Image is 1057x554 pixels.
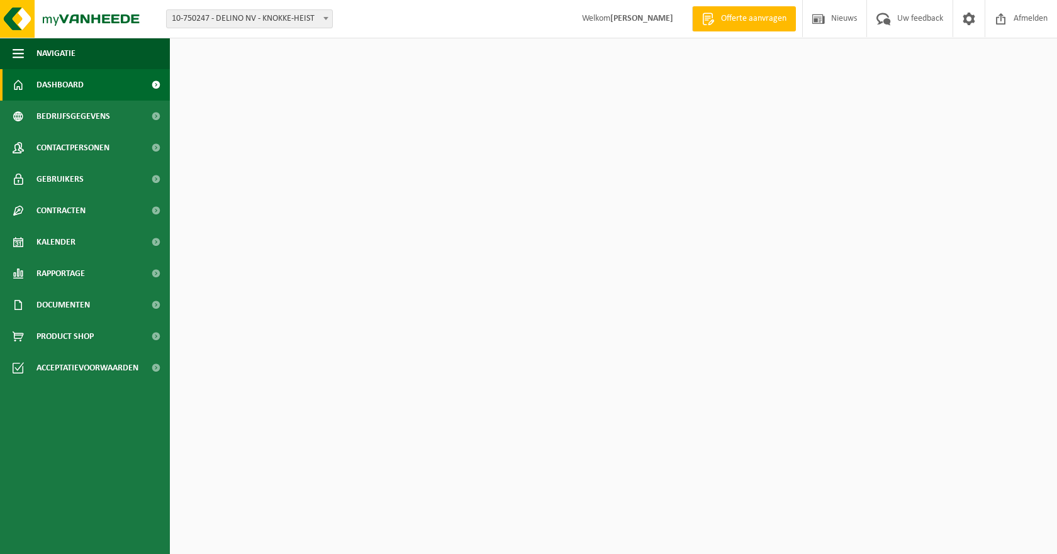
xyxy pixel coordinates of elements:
[36,195,86,226] span: Contracten
[36,163,84,195] span: Gebruikers
[36,226,75,258] span: Kalender
[36,289,90,321] span: Documenten
[36,132,109,163] span: Contactpersonen
[718,13,790,25] span: Offerte aanvragen
[36,321,94,352] span: Product Shop
[36,101,110,132] span: Bedrijfsgegevens
[692,6,796,31] a: Offerte aanvragen
[36,258,85,289] span: Rapportage
[167,10,332,28] span: 10-750247 - DELINO NV - KNOKKE-HEIST
[36,69,84,101] span: Dashboard
[166,9,333,28] span: 10-750247 - DELINO NV - KNOKKE-HEIST
[36,352,138,384] span: Acceptatievoorwaarden
[36,38,75,69] span: Navigatie
[610,14,673,23] strong: [PERSON_NAME]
